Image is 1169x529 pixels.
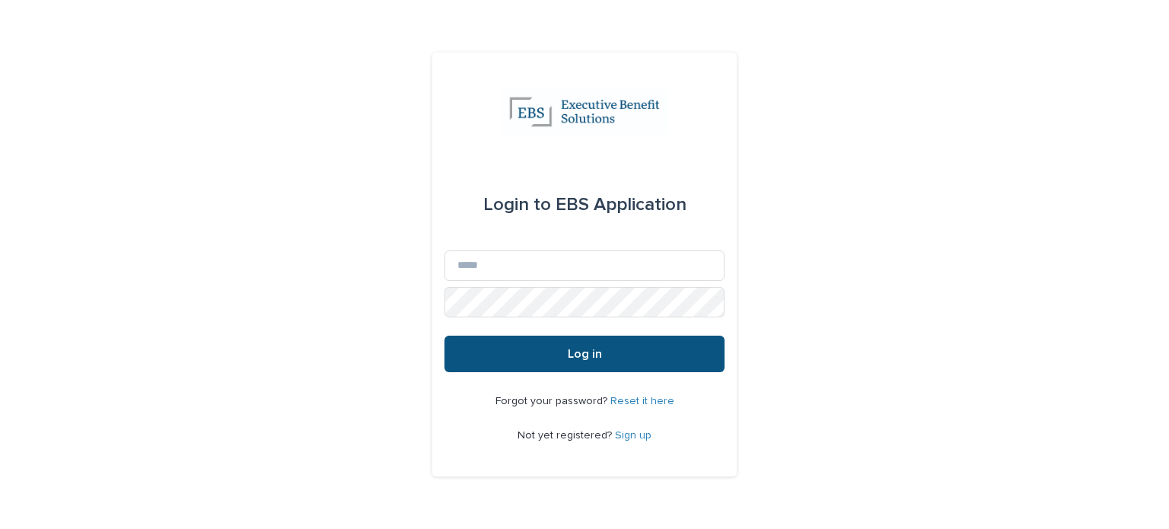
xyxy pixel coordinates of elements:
[518,430,615,441] span: Not yet registered?
[483,196,551,214] span: Login to
[568,348,602,360] span: Log in
[615,430,651,441] a: Sign up
[483,183,686,226] div: EBS Application
[502,89,667,135] img: kRBAWhqLSQ2DPCCnFJ2X
[495,396,610,406] span: Forgot your password?
[444,336,725,372] button: Log in
[610,396,674,406] a: Reset it here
